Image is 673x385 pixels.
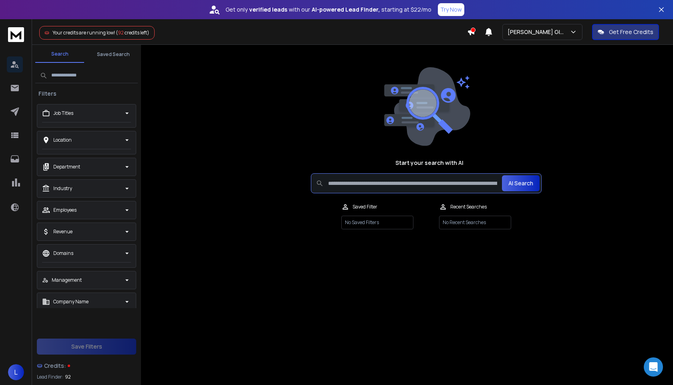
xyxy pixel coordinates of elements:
strong: AI-powered Lead Finder, [312,6,380,14]
p: Recent Searches [450,204,487,210]
button: L [8,364,24,380]
p: Job Titles [53,110,73,116]
p: Lead Finder: [37,374,63,380]
img: logo [8,27,24,42]
span: Your credits are running low! [52,29,115,36]
p: No Saved Filters [341,216,413,229]
p: Revenue [53,229,73,235]
p: Industry [53,185,72,192]
a: Credits: [37,358,136,374]
p: Saved Filter [353,204,377,210]
button: AI Search [502,175,540,191]
button: Saved Search [89,46,138,62]
p: [PERSON_NAME] Global [508,28,570,36]
h1: Start your search with AI [395,159,463,167]
button: Search [35,46,84,63]
p: Get only with our starting at $22/mo [226,6,431,14]
strong: verified leads [249,6,287,14]
p: Company Name [53,299,89,305]
h3: Filters [35,90,60,98]
span: 92 [118,29,124,36]
span: ( credits left) [116,29,149,36]
p: Get Free Credits [609,28,653,36]
p: Domains [53,250,73,257]
p: Management [52,277,82,283]
span: 92 [65,374,71,380]
span: Credits: [44,362,66,370]
p: Employees [53,207,77,213]
div: Open Intercom Messenger [644,357,663,377]
p: Department [53,164,80,170]
p: Location [53,137,72,143]
p: No Recent Searches [439,216,511,229]
button: Get Free Credits [592,24,659,40]
img: image [382,67,470,146]
button: Try Now [438,3,464,16]
p: Try Now [440,6,462,14]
